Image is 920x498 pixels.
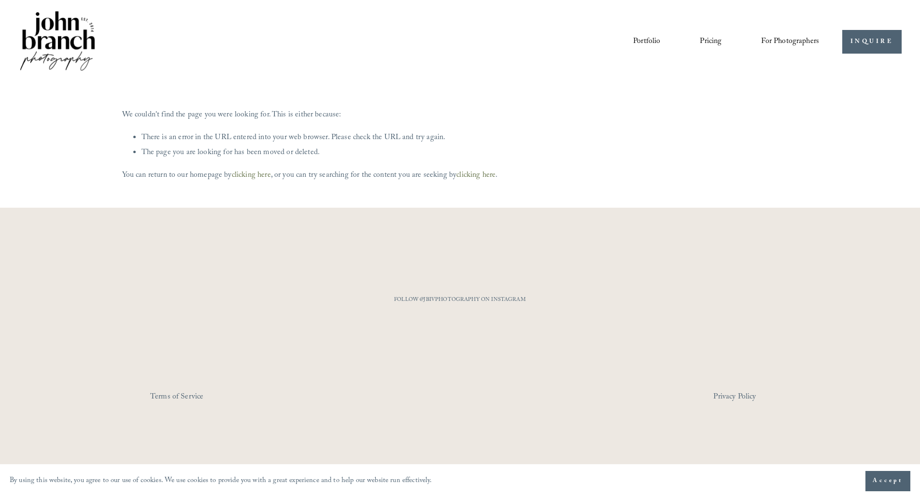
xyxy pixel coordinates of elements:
[761,34,819,49] span: For Photographers
[142,145,798,160] li: The page you are looking for has been moved or deleted.
[142,130,798,145] li: There is an error in the URL entered into your web browser. Please check the URL and try again.
[865,471,910,491] button: Accept
[232,169,271,182] a: clicking here
[842,30,902,54] a: INQUIRE
[10,474,432,488] p: By using this website, you agree to our use of cookies. We use cookies to provide you with a grea...
[18,9,97,74] img: John Branch IV Photography
[633,33,660,50] a: Portfolio
[122,168,798,183] p: You can return to our homepage by , or you can try searching for the content you are seeking by .
[873,476,903,486] span: Accept
[376,295,545,306] p: FOLLOW @JBIVPHOTOGRAPHY ON INSTAGRAM
[456,169,495,182] a: clicking here
[713,390,798,405] a: Privacy Policy
[761,33,819,50] a: folder dropdown
[700,33,722,50] a: Pricing
[150,390,263,405] a: Terms of Service
[122,89,798,123] p: We couldn't find the page you were looking for. This is either because:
